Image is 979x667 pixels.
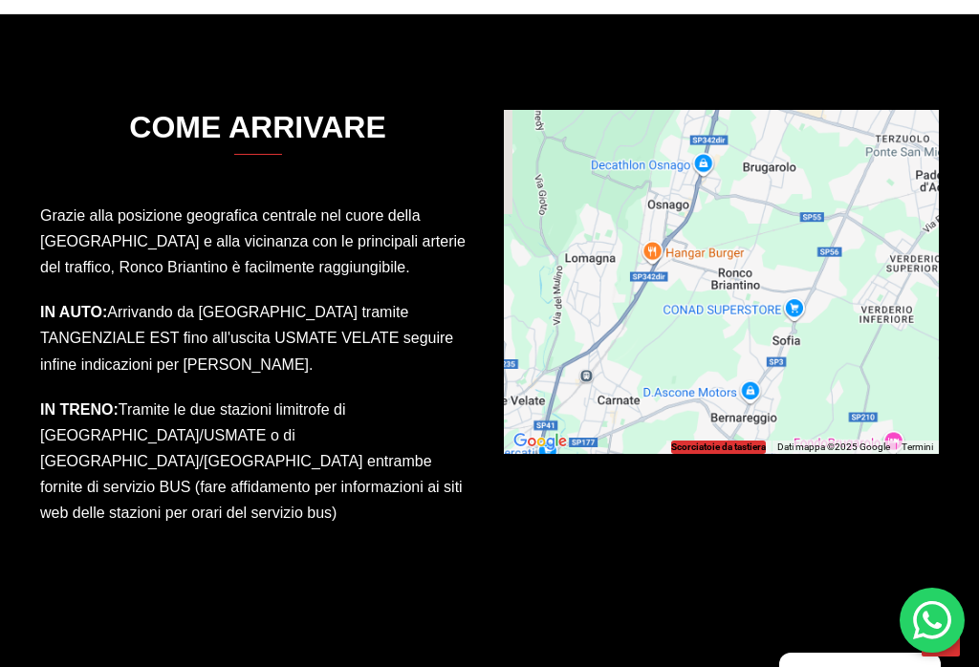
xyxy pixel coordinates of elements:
a: Termini (si apre in una nuova scheda) [902,441,933,452]
p: Tramite le due stazioni limitrofe di [GEOGRAPHIC_DATA]/USMATE o di [GEOGRAPHIC_DATA]/[GEOGRAPHIC_... [40,397,475,527]
strong: IN TRENO: [40,401,119,418]
div: 'Hai [900,588,965,653]
img: Google [509,429,572,454]
p: Arrivando da [GEOGRAPHIC_DATA] tramite TANGENZIALE EST fino all'uscita USMATE VELATE seguire infi... [40,299,475,377]
span: Dati mappa ©2025 Google [777,441,890,452]
strong: IN AUTO: [40,304,107,320]
a: Visualizza questa zona in Google Maps (in una nuova finestra) [509,429,572,454]
button: Scorciatoie da tastiera [671,441,766,454]
p: Grazie alla posizione geografica centrale nel cuore della [GEOGRAPHIC_DATA] e alla vicinanza con ... [40,203,475,281]
h3: COME ARRIVARE [40,110,475,155]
